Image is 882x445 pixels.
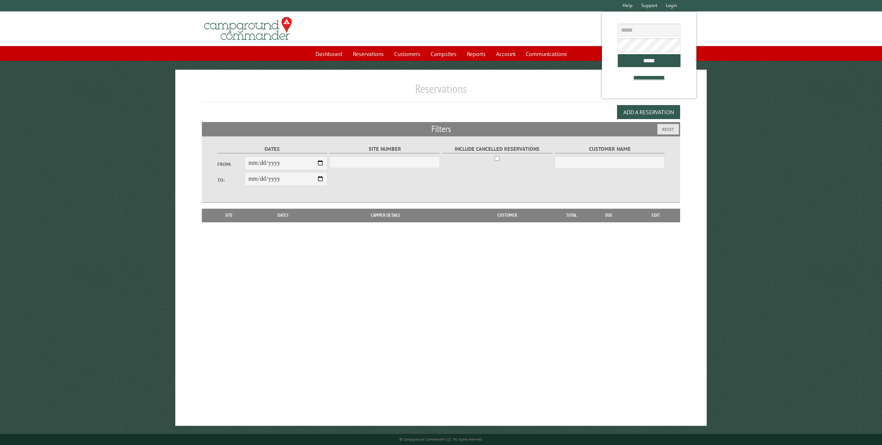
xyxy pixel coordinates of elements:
h2: Filters [202,122,681,136]
label: To: [217,177,245,184]
h1: Reservations [202,81,681,102]
a: Reports [462,47,490,61]
a: Reservations [348,47,388,61]
th: Total [557,209,586,222]
a: Communications [521,47,571,61]
img: Campground Commander [202,14,294,43]
th: Dates [252,209,314,222]
label: Include Cancelled Reservations [442,145,552,153]
small: © Campground Commander LLC. All rights reserved. [399,437,483,442]
th: Due [586,209,632,222]
button: Reset [657,124,679,135]
a: Dashboard [311,47,347,61]
label: Customer Name [555,145,665,153]
label: From: [217,161,245,168]
a: Account [492,47,520,61]
th: Edit [632,209,681,222]
button: Add a Reservation [617,105,680,119]
a: Campsites [426,47,461,61]
th: Customer [458,209,557,222]
a: Customers [390,47,425,61]
label: Dates [217,145,327,153]
th: Site [206,209,252,222]
th: Camper Details [314,209,458,222]
label: Site Number [330,145,440,153]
